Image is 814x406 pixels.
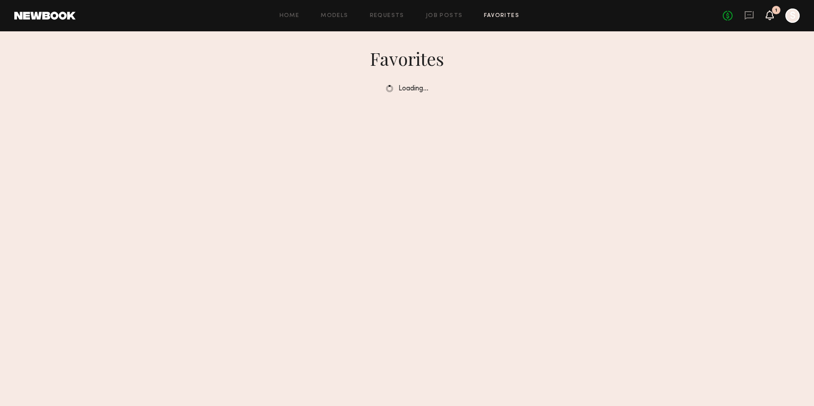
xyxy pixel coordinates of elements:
[775,8,777,13] div: 1
[280,13,300,19] a: Home
[785,9,800,23] a: S
[321,13,348,19] a: Models
[426,13,463,19] a: Job Posts
[484,13,519,19] a: Favorites
[399,85,428,93] span: Loading…
[370,13,404,19] a: Requests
